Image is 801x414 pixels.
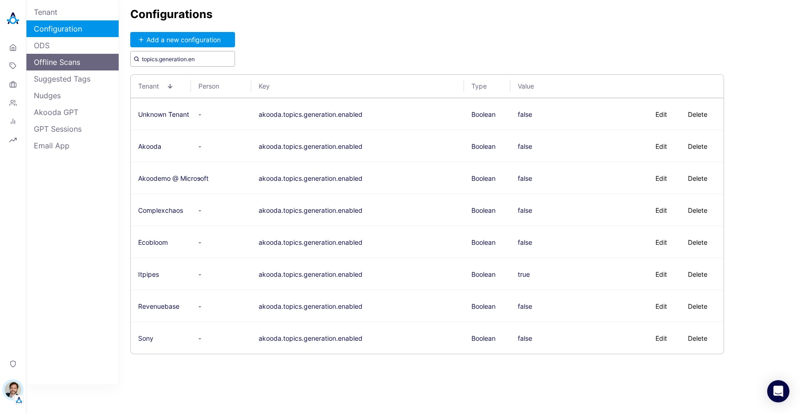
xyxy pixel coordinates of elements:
[679,203,716,218] button: Delete
[138,110,189,118] span: Unknown Tenant
[138,334,153,342] span: Sony
[198,270,201,278] span: -
[5,382,21,398] img: Stewart Hull
[259,142,362,150] button: akooda.topics.generation.enabled
[510,75,723,98] th: Value
[471,238,496,246] span: Boolean
[471,206,496,214] span: Boolean
[26,20,119,37] a: Configuration
[518,302,532,310] div: false
[471,174,496,182] span: Boolean
[259,302,362,310] button: akooda.topics.generation.enabled
[464,75,510,98] th: Type
[138,302,179,310] span: Revenuebase
[679,171,716,186] button: Delete
[26,70,119,87] a: Suggested Tags
[648,331,675,346] button: Edit
[26,54,119,70] a: Offline Scans
[518,142,532,150] div: false
[471,302,496,310] span: Boolean
[26,137,119,154] a: Email App
[518,238,532,246] div: false
[679,299,716,314] button: Delete
[130,51,235,67] input: Search by configuration key
[648,235,675,250] button: Edit
[26,121,119,137] a: GPT Sessions
[198,174,201,182] span: -
[259,206,362,214] button: akooda.topics.generation.enabled
[259,270,362,278] button: akooda.topics.generation.enabled
[191,75,251,98] th: Person
[138,238,168,246] span: Ecobloom
[648,203,675,218] button: Edit
[679,267,716,282] button: Delete
[259,174,362,182] button: akooda.topics.generation.enabled
[259,82,450,90] span: Key
[251,75,464,98] th: Key
[138,174,209,182] span: Akoodemo @ Microsoft
[130,7,790,21] h2: Configurations
[198,302,201,310] span: -
[198,238,201,246] span: -
[130,32,235,47] button: Add a new configuration
[471,142,496,150] span: Boolean
[259,334,362,342] button: akooda.topics.generation.enabled
[198,142,201,150] span: -
[471,270,496,278] span: Boolean
[138,270,159,278] span: Itpipes
[518,110,532,118] div: false
[471,110,496,118] span: Boolean
[4,378,22,405] button: Stewart HullTenant Logo
[26,87,119,104] a: Nudges
[518,206,532,214] div: false
[198,110,201,118] span: -
[198,334,201,342] span: -
[259,110,362,118] button: akooda.topics.generation.enabled
[679,107,716,122] button: Delete
[26,104,119,121] a: Akooda GPT
[518,270,530,278] div: true
[198,206,201,214] span: -
[471,334,496,342] span: Boolean
[648,299,675,314] button: Edit
[138,206,183,214] span: Complexchaos
[138,82,167,90] span: Tenant
[138,142,161,150] span: Akooda
[4,9,22,28] img: Akooda Logo
[767,380,789,402] div: Open Intercom Messenger
[648,267,675,282] button: Edit
[648,139,675,154] button: Edit
[679,139,716,154] button: Delete
[26,4,119,20] a: Tenant
[679,235,716,250] button: Delete
[26,37,119,54] a: ODS
[518,174,532,182] div: false
[518,334,532,342] div: false
[198,82,227,90] span: Person
[679,331,716,346] button: Delete
[648,171,675,186] button: Edit
[259,238,362,246] button: akooda.topics.generation.enabled
[14,395,24,405] img: Tenant Logo
[648,107,675,122] button: Edit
